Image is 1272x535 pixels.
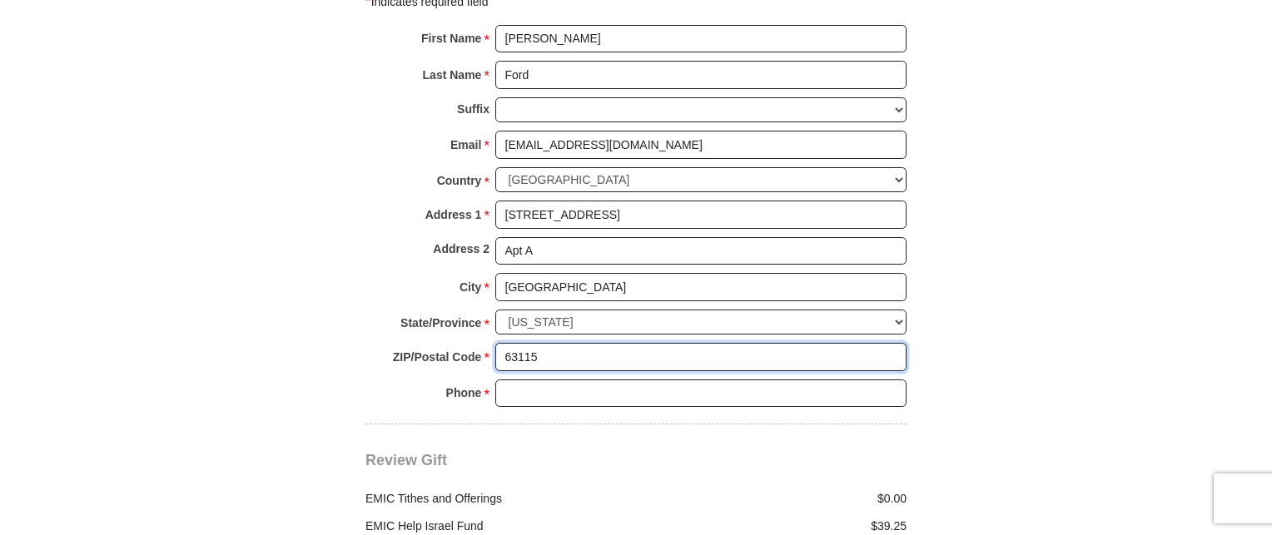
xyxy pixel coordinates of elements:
[421,27,481,50] strong: First Name
[636,518,916,535] div: $39.25
[400,311,481,334] strong: State/Province
[450,133,481,156] strong: Email
[636,490,916,508] div: $0.00
[365,452,447,468] span: Review Gift
[393,345,482,369] strong: ZIP/Postal Code
[423,63,482,87] strong: Last Name
[357,518,637,535] div: EMIC Help Israel Fund
[446,381,482,404] strong: Phone
[433,237,489,260] strong: Address 2
[437,169,482,192] strong: Country
[460,275,481,299] strong: City
[425,203,482,226] strong: Address 1
[457,97,489,121] strong: Suffix
[357,490,637,508] div: EMIC Tithes and Offerings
